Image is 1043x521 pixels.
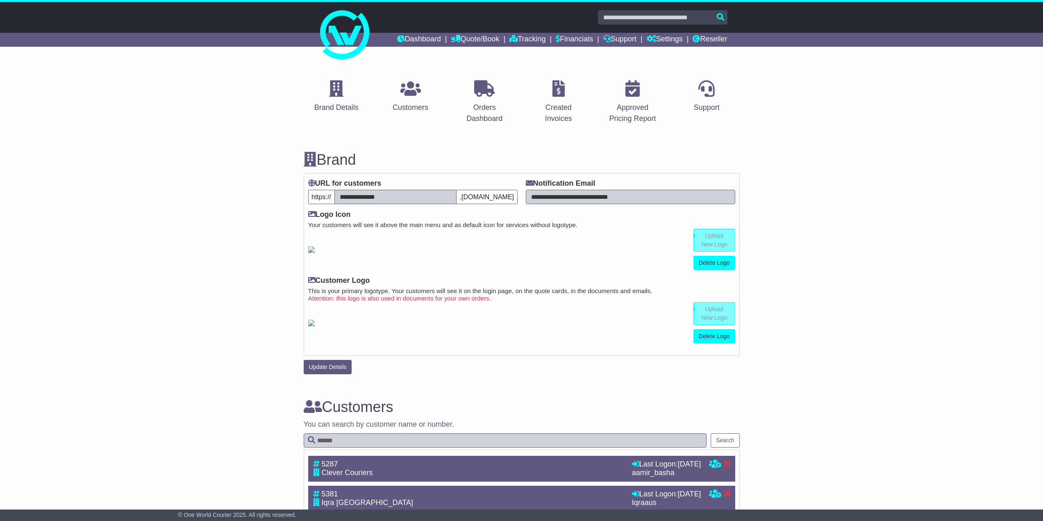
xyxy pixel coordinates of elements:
div: Support [694,102,720,113]
img: GetResellerIconLogo [308,246,315,253]
span: 5287 [322,460,338,468]
a: Approved Pricing Report [600,77,666,127]
span: [DATE] [678,460,701,468]
a: Support [689,77,725,116]
div: Last Logon: [632,490,701,499]
h3: Brand [304,152,740,168]
span: Iqra [GEOGRAPHIC_DATA] [322,498,413,507]
label: Notification Email [526,179,595,188]
div: Created Invoices [531,102,586,124]
span: 5381 [322,490,338,498]
span: Clever Couriers [322,469,373,477]
a: Dashboard [397,33,441,47]
a: Reseller [693,33,727,47]
div: Approved Pricing Report [605,102,660,124]
button: Search [711,433,739,448]
h3: Customers [304,399,740,415]
div: aamir_basha [632,469,701,478]
p: You can search by customer name or number. [304,420,740,429]
a: Upload New Logo [693,302,735,325]
small: Attention: this logo is also used in documents for your own orders. [308,295,735,302]
div: Brand Details [314,102,359,113]
label: Customer Logo [308,276,370,285]
span: https:// [308,190,335,204]
a: Upload New Logo [693,229,735,252]
small: Your customers will see it above the main menu and as default icon for services without logotype. [308,221,735,229]
a: Tracking [509,33,545,47]
button: Update Details [304,360,352,374]
div: Orders Dashboard [457,102,512,124]
a: Support [603,33,636,47]
div: Last Logon: [632,460,701,469]
span: .[DOMAIN_NAME] [456,190,517,204]
span: [DATE] [678,490,701,498]
a: Orders Dashboard [452,77,518,127]
a: Delete Logo [693,256,735,270]
div: Iqraaus [632,498,701,507]
img: GetCustomerLogo [308,320,315,326]
label: Logo Icon [308,210,351,219]
a: Settings [647,33,683,47]
a: Financials [556,33,593,47]
a: Quote/Book [451,33,499,47]
span: © One World Courier 2025. All rights reserved. [178,512,296,518]
small: This is your primary logotype. Your customers will see it on the login page, on the quote cards, ... [308,287,735,295]
a: Created Invoices [526,77,592,127]
div: Customers [393,102,428,113]
a: Delete Logo [693,329,735,344]
label: URL for customers [308,179,382,188]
